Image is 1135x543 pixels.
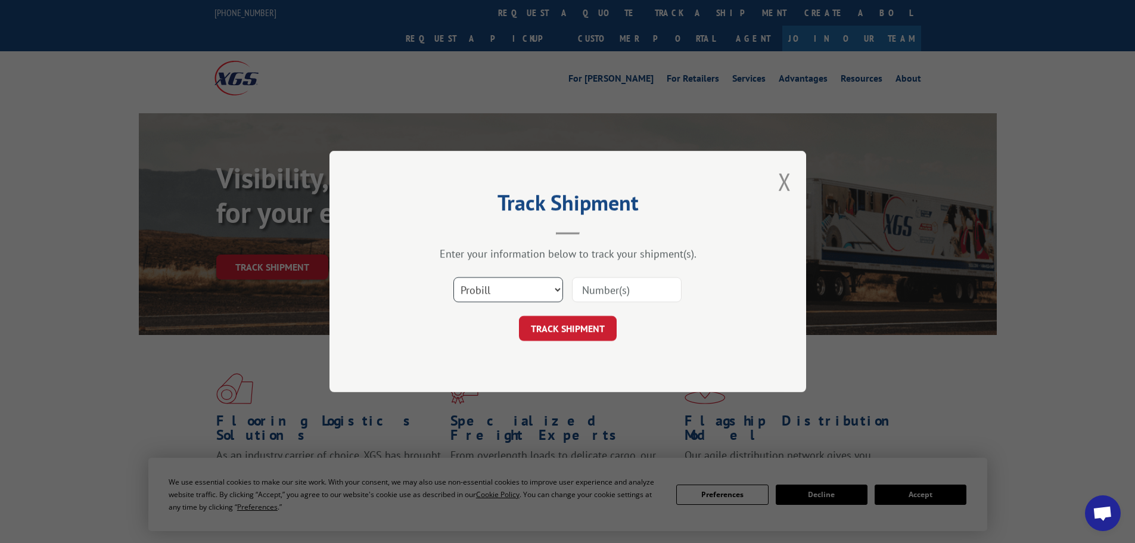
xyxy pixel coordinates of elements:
[389,247,747,260] div: Enter your information below to track your shipment(s).
[519,316,617,341] button: TRACK SHIPMENT
[572,277,682,302] input: Number(s)
[1085,495,1121,531] div: Open chat
[389,194,747,217] h2: Track Shipment
[778,166,791,197] button: Close modal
